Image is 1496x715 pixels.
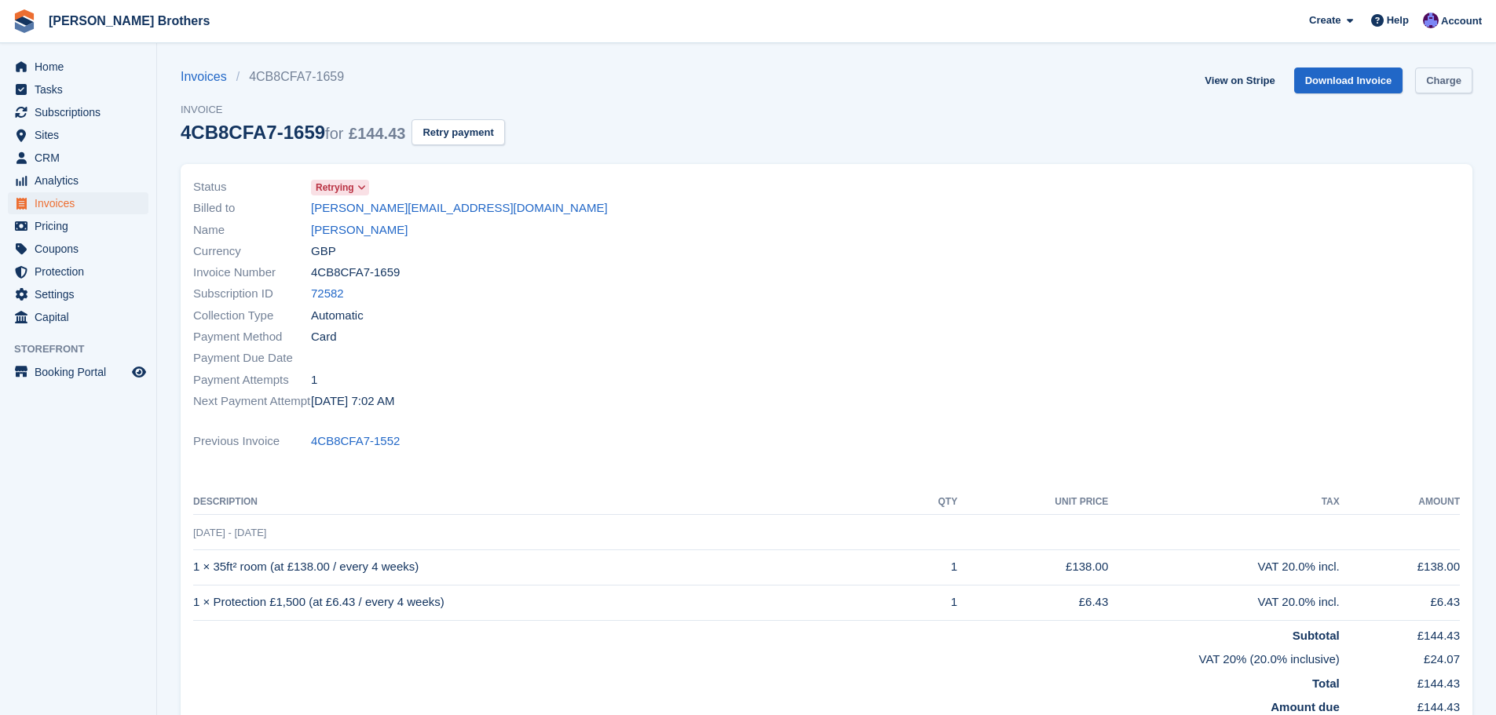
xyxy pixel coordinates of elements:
span: 4CB8CFA7-1659 [311,264,400,282]
span: Coupons [35,238,129,260]
span: Payment Method [193,328,311,346]
span: CRM [35,147,129,169]
a: menu [8,238,148,260]
a: menu [8,283,148,305]
span: Subscriptions [35,101,129,123]
td: £6.43 [957,585,1108,620]
time: 2025-09-30 06:02:09 UTC [311,392,394,410]
td: £138.00 [957,549,1108,585]
span: Protection [35,261,129,283]
span: Pricing [35,215,129,237]
span: Sites [35,124,129,146]
th: QTY [902,490,957,515]
td: 1 × Protection £1,500 (at £6.43 / every 4 weeks) [193,585,902,620]
a: [PERSON_NAME] Brothers [42,8,216,34]
span: Card [311,328,337,346]
a: [PERSON_NAME] [311,221,408,239]
a: Retrying [311,178,369,196]
a: menu [8,261,148,283]
a: Invoices [181,67,236,86]
span: Capital [35,306,129,328]
a: [PERSON_NAME][EMAIL_ADDRESS][DOMAIN_NAME] [311,199,608,217]
span: Automatic [311,307,364,325]
span: Account [1441,13,1482,29]
span: Booking Portal [35,361,129,383]
a: menu [8,361,148,383]
th: Unit Price [957,490,1108,515]
div: 4CB8CFA7-1659 [181,122,405,143]
span: Currency [193,243,311,261]
span: Storefront [14,341,156,357]
td: £24.07 [1340,644,1460,669]
a: menu [8,124,148,146]
td: £144.43 [1340,669,1460,693]
span: Next Payment Attempt [193,392,311,410]
a: Preview store [130,363,148,381]
a: menu [8,192,148,214]
span: Settings [35,283,129,305]
a: menu [8,147,148,169]
span: Previous Invoice [193,432,311,451]
div: VAT 20.0% incl. [1108,593,1339,611]
span: Billed to [193,199,311,217]
td: £144.43 [1340,620,1460,644]
span: [DATE] - [DATE] [193,527,266,538]
span: Payment Due Date [193,349,311,367]
td: £6.43 [1340,585,1460,620]
span: £144.43 [349,125,405,142]
span: Analytics [35,170,129,192]
a: menu [8,101,148,123]
span: Collection Type [193,307,311,325]
span: Payment Attempts [193,371,311,389]
span: Retrying [316,181,354,195]
a: menu [8,56,148,78]
strong: Subtotal [1293,629,1340,642]
th: Tax [1108,490,1339,515]
td: VAT 20% (20.0% inclusive) [193,644,1340,669]
nav: breadcrumbs [181,67,505,86]
span: GBP [311,243,336,261]
span: 1 [311,371,317,389]
a: menu [8,170,148,192]
th: Description [193,490,902,515]
a: Download Invoice [1294,67,1403,93]
span: for [325,125,343,142]
a: 4CB8CFA7-1552 [311,432,400,451]
button: Retry payment [411,119,504,145]
strong: Amount due [1271,700,1340,713]
a: menu [8,78,148,100]
a: Charge [1415,67,1472,93]
td: 1 × 35ft² room (at £138.00 / every 4 weeks) [193,549,902,585]
a: View on Stripe [1198,67,1281,93]
span: Invoice [181,102,505,118]
a: menu [8,306,148,328]
th: Amount [1340,490,1460,515]
span: Invoice Number [193,264,311,282]
span: Name [193,221,311,239]
td: 1 [902,549,957,585]
img: stora-icon-8386f47178a22dfd0bd8f6a31ec36ba5ce8667c1dd55bd0f319d3a0aa187defe.svg [13,9,36,33]
span: Invoices [35,192,129,214]
a: menu [8,215,148,237]
span: Create [1309,13,1341,28]
span: Tasks [35,78,129,100]
a: 72582 [311,285,344,303]
td: 1 [902,585,957,620]
td: £138.00 [1340,549,1460,585]
div: VAT 20.0% incl. [1108,558,1339,576]
img: Becca Clark [1423,13,1439,28]
span: Help [1387,13,1409,28]
span: Home [35,56,129,78]
span: Subscription ID [193,285,311,303]
strong: Total [1312,677,1340,690]
span: Status [193,178,311,196]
